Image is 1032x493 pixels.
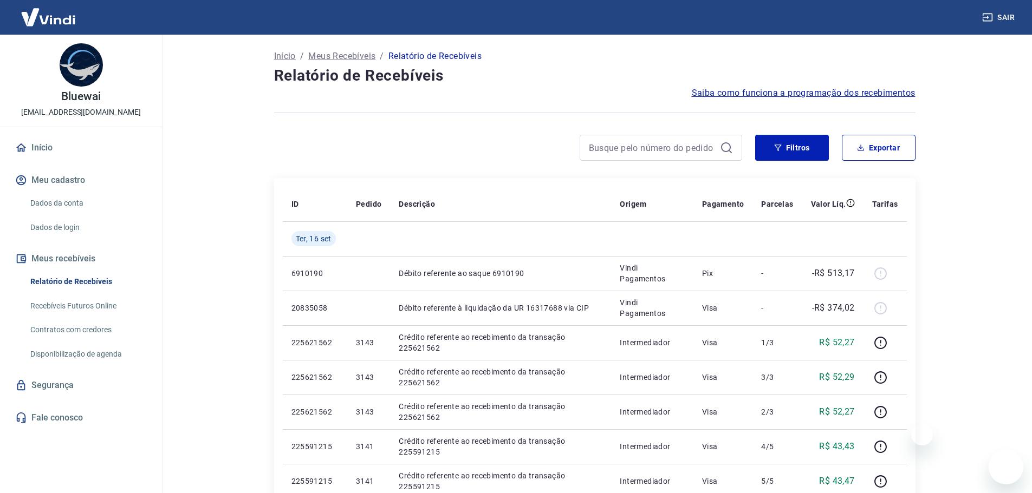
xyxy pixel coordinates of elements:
a: Relatório de Recebíveis [26,271,149,293]
p: Pix [702,268,744,279]
p: R$ 43,47 [819,475,854,488]
p: Visa [702,372,744,383]
a: Recebíveis Futuros Online [26,295,149,317]
p: 3143 [356,337,381,348]
a: Saiba como funciona a programação dos recebimentos [692,87,916,100]
p: Vindi Pagamentos [620,297,685,319]
p: [EMAIL_ADDRESS][DOMAIN_NAME] [21,107,141,118]
p: Relatório de Recebíveis [388,50,482,63]
a: Segurança [13,373,149,397]
a: Fale conosco [13,406,149,430]
a: Dados da conta [26,192,149,214]
p: 3/3 [761,372,793,383]
input: Busque pelo número do pedido [589,140,716,156]
p: - [761,268,793,279]
p: 225621562 [291,372,339,383]
button: Meu cadastro [13,168,149,192]
button: Meus recebíveis [13,247,149,271]
a: Dados de login [26,216,149,239]
p: Intermediador [620,476,685,487]
p: Origem [620,199,646,209]
span: Ter, 16 set [296,233,332,244]
p: Visa [702,337,744,348]
p: Visa [702,303,744,313]
a: Disponibilização de agenda [26,343,149,365]
p: Intermediador [620,337,685,348]
p: Parcelas [761,199,793,209]
p: 225591215 [291,476,339,487]
h4: Relatório de Recebíveis [274,65,916,87]
p: Descrição [399,199,435,209]
p: / [300,50,304,63]
p: Intermediador [620,406,685,417]
p: 5/5 [761,476,793,487]
p: 225621562 [291,337,339,348]
p: Crédito referente ao recebimento da transação 225621562 [399,366,602,388]
p: 3143 [356,406,381,417]
p: 225621562 [291,406,339,417]
p: 3143 [356,372,381,383]
p: Visa [702,406,744,417]
img: 14d6ef97-1c9c-4ac6-8643-76bb42d459e7.jpeg [60,43,103,87]
a: Início [13,136,149,160]
p: 1/3 [761,337,793,348]
p: ID [291,199,299,209]
iframe: Botão para abrir a janela de mensagens [989,450,1023,484]
p: Visa [702,476,744,487]
p: Pagamento [702,199,744,209]
p: Valor Líq. [811,199,846,209]
p: Crédito referente ao recebimento da transação 225621562 [399,332,602,353]
p: Débito referente à liquidação da UR 16317688 via CIP [399,303,602,313]
p: Crédito referente ao recebimento da transação 225591215 [399,470,602,492]
p: -R$ 374,02 [812,301,855,314]
p: Tarifas [872,199,898,209]
p: Crédito referente ao recebimento da transação 225621562 [399,401,602,423]
p: / [380,50,384,63]
button: Exportar [842,135,916,161]
p: Intermediador [620,441,685,452]
button: Sair [980,8,1019,28]
p: 225591215 [291,441,339,452]
button: Filtros [755,135,829,161]
p: 4/5 [761,441,793,452]
p: Vindi Pagamentos [620,262,685,284]
iframe: Fechar mensagem [911,424,933,445]
p: Visa [702,441,744,452]
p: Crédito referente ao recebimento da transação 225591215 [399,436,602,457]
p: Bluewai [61,91,101,102]
p: R$ 52,27 [819,336,854,349]
p: R$ 43,43 [819,440,854,453]
a: Contratos com credores [26,319,149,341]
p: Pedido [356,199,381,209]
p: 6910190 [291,268,339,279]
p: 2/3 [761,406,793,417]
p: 3141 [356,441,381,452]
p: R$ 52,29 [819,371,854,384]
p: 20835058 [291,303,339,313]
p: Intermediador [620,372,685,383]
a: Meus Recebíveis [308,50,375,63]
p: R$ 52,27 [819,405,854,418]
img: Vindi [13,1,83,34]
p: -R$ 513,17 [812,267,855,280]
p: - [761,303,793,313]
a: Início [274,50,296,63]
p: Débito referente ao saque 6910190 [399,268,602,279]
p: 3141 [356,476,381,487]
